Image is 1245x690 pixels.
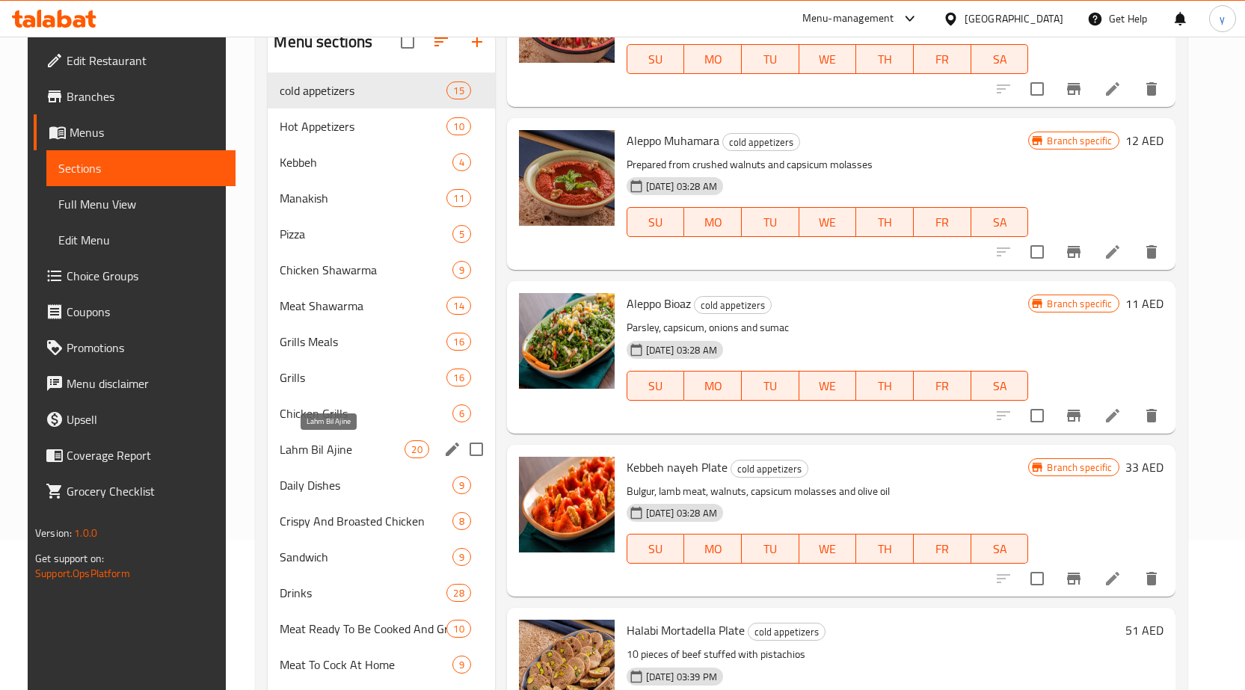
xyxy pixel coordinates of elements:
[453,478,470,493] span: 9
[971,44,1029,74] button: SA
[67,410,224,428] span: Upsell
[280,369,446,386] span: Grills
[627,371,685,401] button: SU
[627,207,685,237] button: SU
[640,343,723,357] span: [DATE] 03:28 AM
[446,584,470,602] div: items
[920,538,965,560] span: FR
[446,333,470,351] div: items
[280,225,452,243] div: Pizza
[742,534,799,564] button: TU
[862,538,908,560] span: TH
[268,360,494,395] div: Grills16
[914,207,971,237] button: FR
[34,473,236,509] a: Grocery Checklist
[856,371,914,401] button: TH
[453,263,470,277] span: 9
[446,81,470,99] div: items
[268,503,494,539] div: Crispy And Broasted Chicken8
[268,575,494,611] div: Drinks28
[34,43,236,78] a: Edit Restaurant
[684,371,742,401] button: MO
[453,227,470,241] span: 5
[447,586,470,600] span: 28
[280,189,446,207] span: Manakish
[405,443,428,457] span: 20
[627,482,1029,501] p: Bulgur, lamb meat, walnuts, capsicum molasses and olive oil
[280,404,452,422] span: Chicken Grills
[731,460,808,478] div: cold appetizers
[748,49,793,70] span: TU
[453,550,470,564] span: 9
[690,49,736,70] span: MO
[1134,561,1169,597] button: delete
[280,440,405,458] span: Lahm Bil Ajine
[856,534,914,564] button: TH
[519,457,615,552] img: Kebbeh nayeh Plate
[268,144,494,180] div: Kebbeh4
[802,10,894,28] div: Menu-management
[34,114,236,150] a: Menus
[627,456,728,478] span: Kebbeh nayeh Plate
[268,216,494,252] div: Pizza5
[748,538,793,560] span: TU
[799,534,857,564] button: WE
[805,49,851,70] span: WE
[280,620,446,638] span: Meat Ready To Be Cooked And Grilled
[447,299,470,313] span: 14
[805,538,851,560] span: WE
[742,44,799,74] button: TU
[1125,293,1163,314] h6: 11 AED
[268,611,494,647] div: Meat Ready To Be Cooked And Grilled10
[633,538,679,560] span: SU
[799,44,857,74] button: WE
[67,303,224,321] span: Coupons
[446,189,470,207] div: items
[805,212,851,233] span: WE
[447,622,470,636] span: 10
[627,318,1029,337] p: Parsley, capsicum, onions and sumac
[971,371,1029,401] button: SA
[1021,563,1053,594] span: Select to update
[58,195,224,213] span: Full Menu View
[280,333,446,351] span: Grills Meals
[799,207,857,237] button: WE
[920,212,965,233] span: FR
[268,539,494,575] div: Sandwich9
[34,294,236,330] a: Coupons
[723,134,799,151] span: cold appetizers
[684,534,742,564] button: MO
[627,155,1029,174] p: Prepared from crushed walnuts and capsicum molasses
[268,288,494,324] div: Meat Shawarma14
[971,534,1029,564] button: SA
[280,656,452,674] span: Meat To Cock At Home
[441,438,464,460] button: edit
[280,584,446,602] span: Drinks
[1021,73,1053,105] span: Select to update
[627,129,719,152] span: Aleppo Muhamara
[274,31,372,53] h2: Menu sections
[280,261,452,279] span: Chicken Shawarma
[1056,561,1092,597] button: Branch-specific-item
[268,252,494,288] div: Chicken Shawarma9
[452,512,471,530] div: items
[67,267,224,285] span: Choice Groups
[268,431,494,467] div: Lahm Bil Ajine20edit
[748,623,825,641] span: cold appetizers
[1220,10,1225,27] span: y
[519,293,615,389] img: Aleppo Bioaz
[977,375,1023,397] span: SA
[1021,400,1053,431] span: Select to update
[452,261,471,279] div: items
[1041,460,1118,475] span: Branch specific
[446,117,470,135] div: items
[722,133,800,151] div: cold appetizers
[627,645,1119,664] p: 10 pieces of beef stuffed with pistachios
[447,335,470,349] span: 16
[67,375,224,392] span: Menu disclaimer
[453,407,470,421] span: 6
[446,297,470,315] div: items
[633,212,679,233] span: SU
